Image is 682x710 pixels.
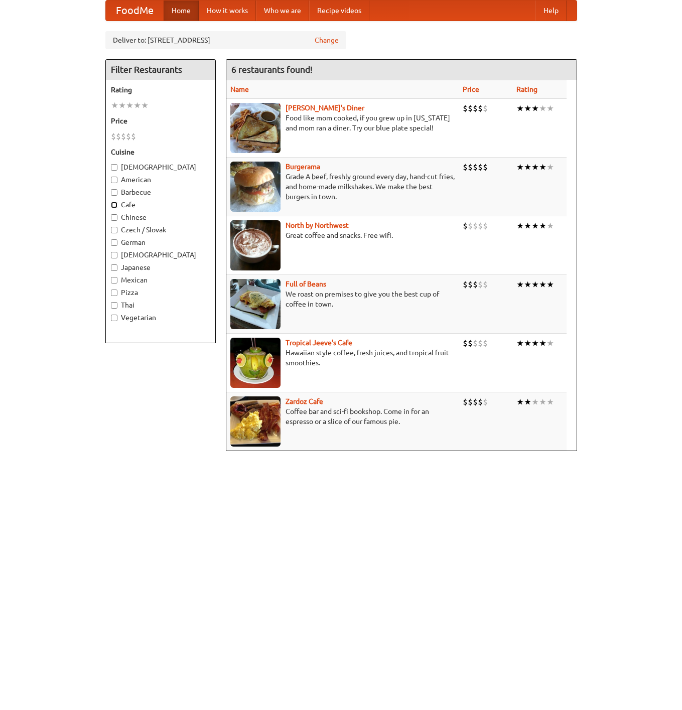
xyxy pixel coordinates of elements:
[473,103,478,114] li: $
[111,262,210,272] label: Japanese
[468,396,473,407] li: $
[483,162,488,173] li: $
[473,279,478,290] li: $
[463,220,468,231] li: $
[463,396,468,407] li: $
[141,100,149,111] li: ★
[286,280,326,288] b: Full of Beans
[524,103,531,114] li: ★
[547,396,554,407] li: ★
[309,1,369,21] a: Recipe videos
[478,103,483,114] li: $
[230,172,455,202] p: Grade A beef, freshly ground every day, hand-cut fries, and home-made milkshakes. We make the bes...
[473,338,478,349] li: $
[524,279,531,290] li: ★
[131,131,136,142] li: $
[133,100,141,111] li: ★
[105,31,346,49] div: Deliver to: [STREET_ADDRESS]
[516,162,524,173] li: ★
[111,300,210,310] label: Thai
[111,227,117,233] input: Czech / Slovak
[531,279,539,290] li: ★
[111,189,117,196] input: Barbecue
[230,348,455,368] p: Hawaiian style coffee, fresh juices, and tropical fruit smoothies.
[547,220,554,231] li: ★
[539,396,547,407] li: ★
[286,104,364,112] b: [PERSON_NAME]'s Diner
[516,220,524,231] li: ★
[535,1,567,21] a: Help
[111,162,210,172] label: [DEMOGRAPHIC_DATA]
[286,163,320,171] a: Burgerama
[463,103,468,114] li: $
[524,396,531,407] li: ★
[121,131,126,142] li: $
[256,1,309,21] a: Who we are
[516,396,524,407] li: ★
[230,113,455,133] p: Food like mom cooked, if you grew up in [US_STATE] and mom ran a diner. Try our blue plate special!
[106,1,164,21] a: FoodMe
[111,239,117,246] input: German
[539,103,547,114] li: ★
[230,103,281,153] img: sallys.jpg
[531,103,539,114] li: ★
[111,177,117,183] input: American
[230,289,455,309] p: We roast on premises to give you the best cup of coffee in town.
[516,279,524,290] li: ★
[473,220,478,231] li: $
[230,338,281,388] img: jeeves.jpg
[230,85,249,93] a: Name
[111,214,117,221] input: Chinese
[230,162,281,212] img: burgerama.jpg
[230,220,281,270] img: north.jpg
[111,212,210,222] label: Chinese
[468,220,473,231] li: $
[111,164,117,171] input: [DEMOGRAPHIC_DATA]
[468,338,473,349] li: $
[286,339,352,347] b: Tropical Jeeve's Cafe
[231,65,313,74] ng-pluralize: 6 restaurants found!
[483,338,488,349] li: $
[478,162,483,173] li: $
[286,397,323,405] a: Zardoz Cafe
[230,279,281,329] img: beans.jpg
[111,187,210,197] label: Barbecue
[539,162,547,173] li: ★
[111,131,116,142] li: $
[199,1,256,21] a: How it works
[106,60,215,80] h4: Filter Restaurants
[468,279,473,290] li: $
[111,315,117,321] input: Vegetarian
[286,221,349,229] a: North by Northwest
[126,100,133,111] li: ★
[463,162,468,173] li: $
[547,279,554,290] li: ★
[483,279,488,290] li: $
[111,175,210,185] label: American
[230,406,455,427] p: Coffee bar and sci-fi bookshop. Come in for an espresso or a slice of our famous pie.
[539,279,547,290] li: ★
[111,200,210,210] label: Cafe
[111,252,117,258] input: [DEMOGRAPHIC_DATA]
[483,220,488,231] li: $
[478,279,483,290] li: $
[468,103,473,114] li: $
[111,85,210,95] h5: Rating
[111,313,210,323] label: Vegetarian
[524,220,531,231] li: ★
[126,131,131,142] li: $
[547,338,554,349] li: ★
[111,116,210,126] h5: Price
[531,162,539,173] li: ★
[483,103,488,114] li: $
[531,396,539,407] li: ★
[111,237,210,247] label: German
[463,279,468,290] li: $
[118,100,126,111] li: ★
[111,302,117,309] input: Thai
[111,202,117,208] input: Cafe
[539,220,547,231] li: ★
[111,275,210,285] label: Mexican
